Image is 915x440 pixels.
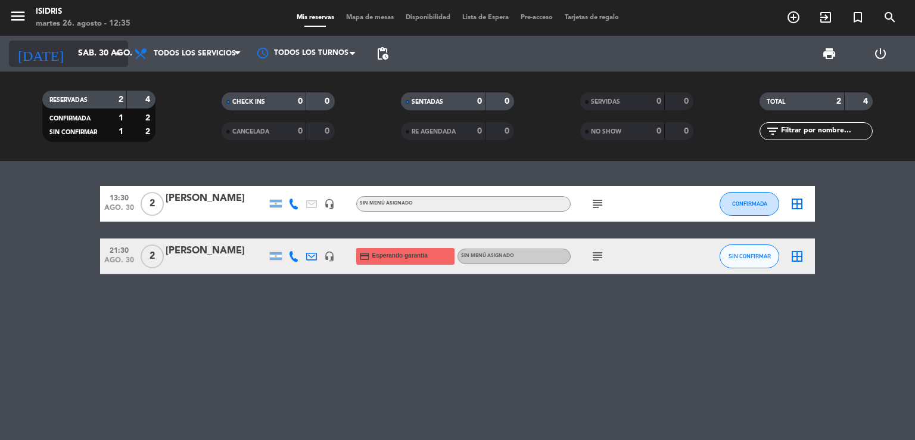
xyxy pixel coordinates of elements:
[291,14,340,21] span: Mis reservas
[324,199,335,209] i: headset_mic
[298,97,303,106] strong: 0
[732,200,767,207] span: CONFIRMADA
[372,251,428,261] span: Esperando garantía
[883,10,897,24] i: search
[145,95,152,104] strong: 4
[822,47,836,61] span: print
[166,191,267,206] div: [PERSON_NAME]
[166,243,267,259] div: [PERSON_NAME]
[49,129,97,135] span: SIN CONFIRMAR
[505,127,512,135] strong: 0
[836,97,841,106] strong: 2
[104,256,134,270] span: ago. 30
[477,127,482,135] strong: 0
[780,125,872,138] input: Filtrar por nombre...
[505,97,512,106] strong: 0
[656,97,661,106] strong: 0
[119,128,123,136] strong: 1
[36,18,130,30] div: martes 26. agosto - 12:35
[790,197,804,211] i: border_all
[790,249,804,264] i: border_all
[104,204,134,218] span: ago. 30
[9,41,72,67] i: [DATE]
[412,129,456,135] span: RE AGENDADA
[49,116,91,122] span: CONFIRMADA
[119,95,123,104] strong: 2
[720,192,779,216] button: CONFIRMADA
[412,99,443,105] span: SENTADAS
[324,251,335,262] i: headset_mic
[119,114,123,122] strong: 1
[111,47,125,61] i: arrow_drop_down
[477,97,482,106] strong: 0
[325,97,332,106] strong: 0
[325,127,332,135] strong: 0
[786,10,801,24] i: add_circle_outline
[684,97,691,106] strong: 0
[851,10,865,24] i: turned_in_not
[729,253,771,259] span: SIN CONFIRMAR
[9,7,27,25] i: menu
[590,249,605,264] i: subject
[141,244,164,268] span: 2
[591,129,621,135] span: NO SHOW
[855,36,906,72] div: LOG OUT
[36,6,130,18] div: isidris
[591,99,620,105] span: SERVIDAS
[767,99,785,105] span: TOTAL
[873,47,888,61] i: power_settings_new
[375,47,390,61] span: pending_actions
[684,127,691,135] strong: 0
[720,244,779,268] button: SIN CONFIRMAR
[559,14,625,21] span: Tarjetas de regalo
[145,128,152,136] strong: 2
[9,7,27,29] button: menu
[461,253,514,258] span: Sin menú asignado
[590,197,605,211] i: subject
[360,201,413,206] span: Sin menú asignado
[104,190,134,204] span: 13:30
[863,97,870,106] strong: 4
[456,14,515,21] span: Lista de Espera
[818,10,833,24] i: exit_to_app
[49,97,88,103] span: RESERVADAS
[154,49,236,58] span: Todos los servicios
[515,14,559,21] span: Pre-acceso
[145,114,152,122] strong: 2
[298,127,303,135] strong: 0
[104,243,134,256] span: 21:30
[232,129,269,135] span: CANCELADA
[141,192,164,216] span: 2
[232,99,265,105] span: CHECK INS
[340,14,400,21] span: Mapa de mesas
[656,127,661,135] strong: 0
[359,251,370,262] i: credit_card
[400,14,456,21] span: Disponibilidad
[765,124,780,138] i: filter_list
